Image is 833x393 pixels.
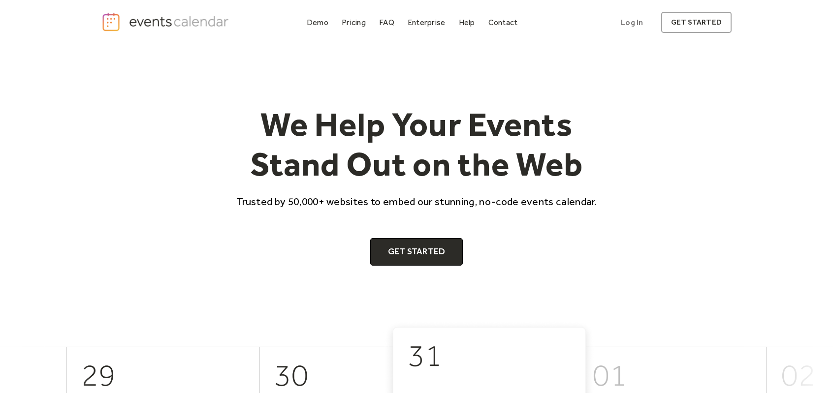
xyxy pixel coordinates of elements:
[303,16,332,29] a: Demo
[338,16,370,29] a: Pricing
[661,12,732,33] a: get started
[455,16,479,29] a: Help
[408,20,445,25] div: Enterprise
[488,20,518,25] div: Contact
[227,104,606,184] h1: We Help Your Events Stand Out on the Web
[342,20,366,25] div: Pricing
[227,194,606,209] p: Trusted by 50,000+ websites to embed our stunning, no-code events calendar.
[307,20,328,25] div: Demo
[370,238,463,266] a: Get Started
[379,20,394,25] div: FAQ
[484,16,522,29] a: Contact
[404,16,449,29] a: Enterprise
[101,12,231,32] a: home
[375,16,398,29] a: FAQ
[459,20,475,25] div: Help
[611,12,653,33] a: Log In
